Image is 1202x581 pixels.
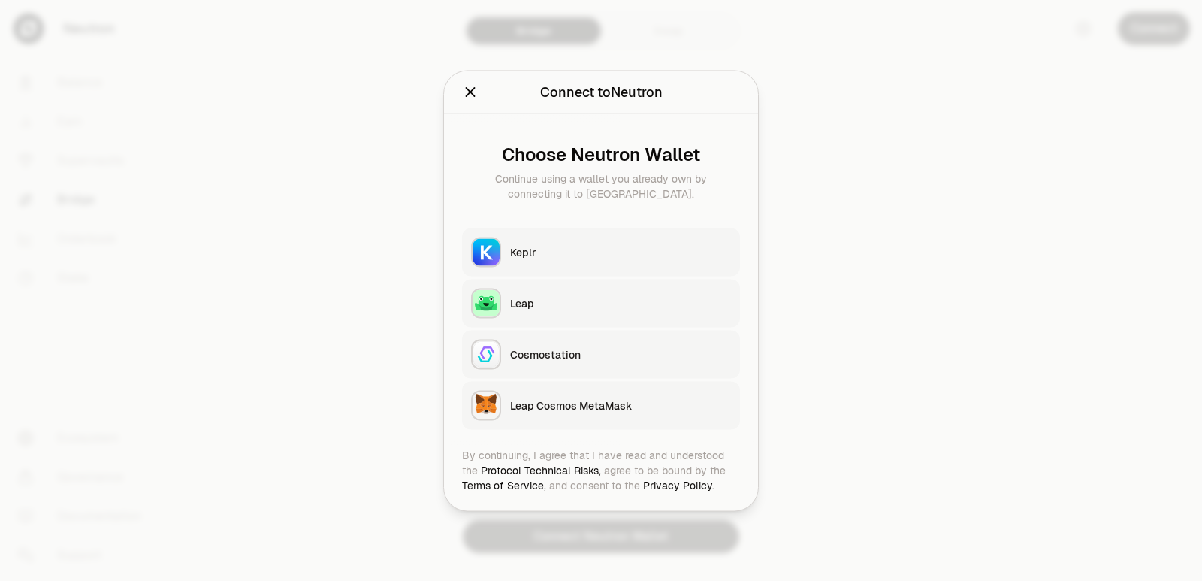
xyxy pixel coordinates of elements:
button: Leap Cosmos MetaMaskLeap Cosmos MetaMask [462,381,740,429]
img: Leap [473,289,500,316]
div: Leap [510,295,731,310]
button: CosmostationCosmostation [462,330,740,378]
a: Privacy Policy. [643,478,714,492]
div: By continuing, I agree that I have read and understood the agree to be bound by the and consent t... [462,447,740,492]
div: Connect to Neutron [540,81,663,102]
img: Cosmostation [473,340,500,368]
div: Leap Cosmos MetaMask [510,398,731,413]
button: Close [462,81,479,102]
a: Protocol Technical Risks, [481,463,601,477]
img: Keplr [473,238,500,265]
div: Keplr [510,244,731,259]
button: KeplrKeplr [462,228,740,276]
button: LeapLeap [462,279,740,327]
div: Cosmostation [510,346,731,362]
div: Choose Neutron Wallet [474,144,728,165]
div: Continue using a wallet you already own by connecting it to [GEOGRAPHIC_DATA]. [474,171,728,201]
a: Terms of Service, [462,478,546,492]
img: Leap Cosmos MetaMask [473,392,500,419]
